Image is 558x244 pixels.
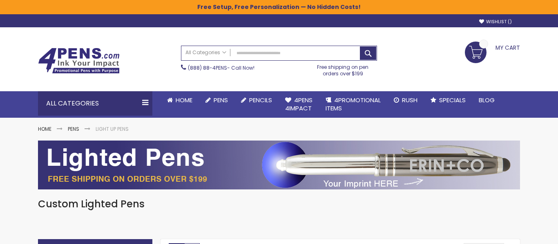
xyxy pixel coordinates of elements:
img: 4Pens Custom Pens and Promotional Products [38,48,120,74]
span: 4Pens 4impact [285,96,312,112]
span: All Categories [185,49,226,56]
a: 4PROMOTIONALITEMS [319,91,387,118]
span: Specials [439,96,466,104]
a: (888) 88-4PENS [188,64,227,71]
img: Light Up Pens [38,141,520,189]
span: Pencils [249,96,272,104]
a: Home [38,125,51,132]
h1: Custom Lighted Pens [38,198,520,211]
div: Free shipping on pen orders over $199 [309,61,377,77]
a: Specials [424,91,472,109]
div: All Categories [38,91,152,116]
span: Home [176,96,192,104]
a: Wishlist [479,19,512,25]
a: Pencils [234,91,279,109]
span: Rush [402,96,417,104]
span: Pens [214,96,228,104]
a: Blog [472,91,501,109]
span: - Call Now! [188,64,254,71]
strong: Light Up Pens [96,125,129,132]
a: Pens [199,91,234,109]
a: Rush [387,91,424,109]
a: 4Pens4impact [279,91,319,118]
span: Blog [479,96,495,104]
a: Pens [68,125,79,132]
span: 4PROMOTIONAL ITEMS [326,96,381,112]
a: All Categories [181,46,230,59]
a: Home [161,91,199,109]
